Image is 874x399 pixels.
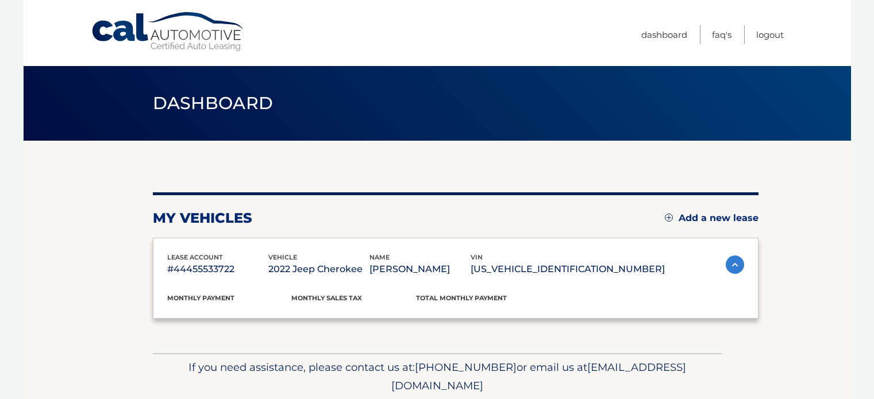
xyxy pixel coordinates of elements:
span: Monthly sales Tax [291,294,362,302]
span: [PHONE_NUMBER] [415,361,517,374]
p: If you need assistance, please contact us at: or email us at [160,358,714,395]
img: add.svg [665,214,673,222]
p: $0.00 [291,303,416,319]
span: lease account [167,253,223,261]
p: $479.89 [167,303,292,319]
span: Dashboard [153,92,274,114]
h2: my vehicles [153,210,252,227]
p: [PERSON_NAME] [369,261,471,277]
a: Dashboard [641,25,687,44]
a: Logout [756,25,784,44]
a: FAQ's [712,25,731,44]
span: vehicle [268,253,297,261]
p: #44455533722 [167,261,268,277]
p: 2022 Jeep Cherokee [268,261,369,277]
span: Monthly Payment [167,294,234,302]
p: [US_VEHICLE_IDENTIFICATION_NUMBER] [471,261,665,277]
span: vin [471,253,483,261]
a: Cal Automotive [91,11,246,52]
span: Total Monthly Payment [416,294,507,302]
span: [EMAIL_ADDRESS][DOMAIN_NAME] [391,361,686,392]
span: name [369,253,390,261]
img: accordion-active.svg [726,255,744,274]
a: Add a new lease [665,212,759,224]
p: $479.89 [416,303,541,319]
